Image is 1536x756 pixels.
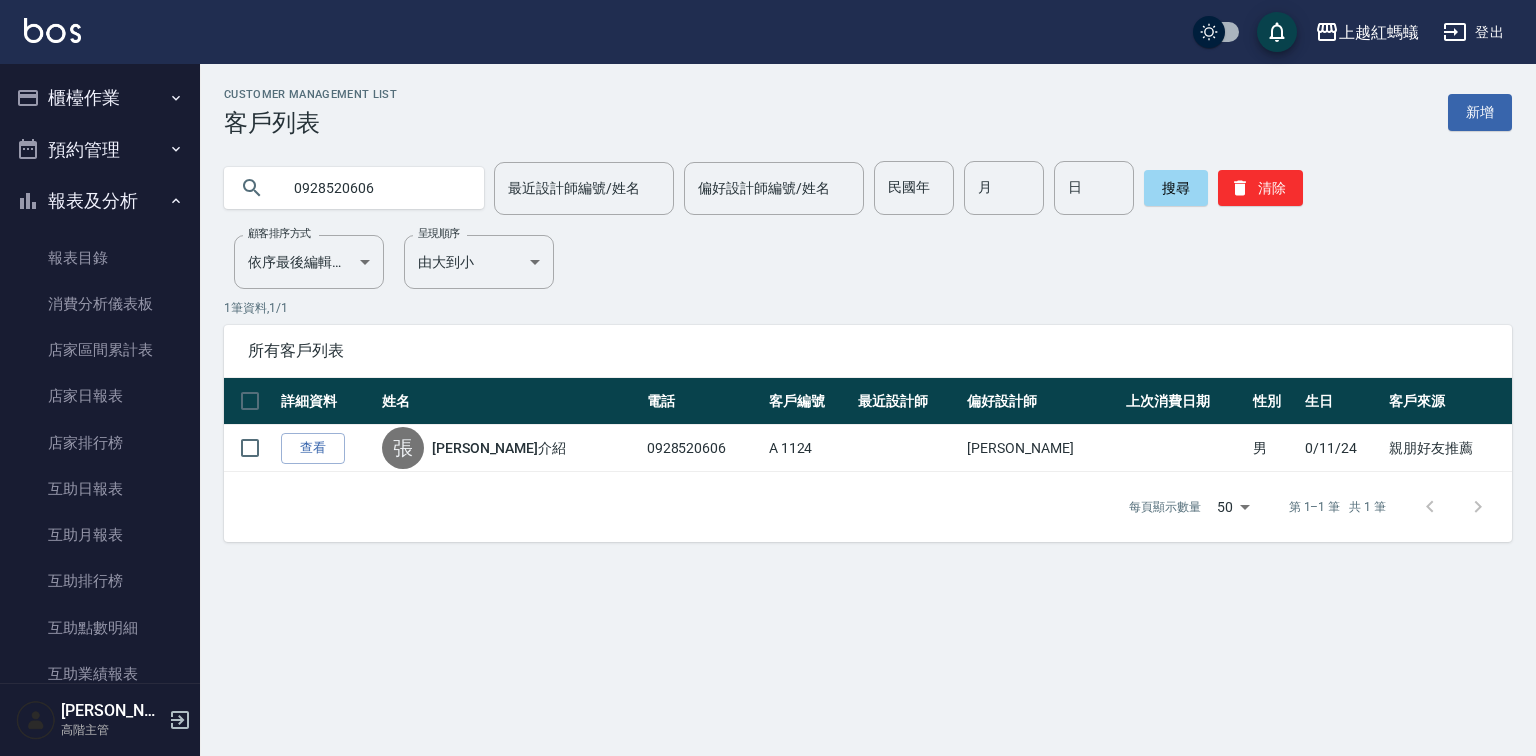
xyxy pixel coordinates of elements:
[276,378,377,425] th: 詳細資料
[8,235,192,281] a: 報表目錄
[1248,425,1300,472] td: 男
[8,281,192,327] a: 消費分析儀表板
[962,425,1121,472] td: [PERSON_NAME]
[418,226,460,241] label: 呈現順序
[8,72,192,124] button: 櫃檯作業
[1144,170,1208,206] button: 搜尋
[764,425,854,472] td: A 1124
[1307,12,1427,53] button: 上越紅螞蟻
[382,427,424,469] div: 張
[962,378,1121,425] th: 偏好設計師
[377,378,642,425] th: 姓名
[642,425,764,472] td: 0928520606
[8,420,192,466] a: 店家排行榜
[8,327,192,373] a: 店家區間累計表
[1448,94,1512,131] a: 新增
[16,700,56,740] img: Person
[1248,378,1300,425] th: 性別
[8,175,192,227] button: 報表及分析
[1384,425,1512,472] td: 親朋好友推薦
[1384,378,1512,425] th: 客戶來源
[8,605,192,651] a: 互助點數明細
[1435,14,1512,51] button: 登出
[280,161,468,215] input: 搜尋關鍵字
[642,378,764,425] th: 電話
[8,466,192,512] a: 互助日報表
[234,235,384,289] div: 依序最後編輯時間
[1300,425,1384,472] td: 0/11/24
[1121,378,1249,425] th: 上次消費日期
[404,235,554,289] div: 由大到小
[764,378,854,425] th: 客戶編號
[61,721,163,739] p: 高階主管
[224,109,397,137] h3: 客戶列表
[8,373,192,419] a: 店家日報表
[248,341,1488,361] span: 所有客戶列表
[1218,170,1303,206] button: 清除
[8,558,192,604] a: 互助排行榜
[853,378,962,425] th: 最近設計師
[224,88,397,101] h2: Customer Management List
[1289,498,1386,516] p: 第 1–1 筆 共 1 筆
[8,512,192,558] a: 互助月報表
[61,701,163,721] h5: [PERSON_NAME]
[1300,378,1384,425] th: 生日
[1129,498,1201,516] p: 每頁顯示數量
[1209,480,1257,534] div: 50
[1257,12,1297,52] button: save
[224,299,1512,317] p: 1 筆資料, 1 / 1
[432,438,566,458] a: [PERSON_NAME]介紹
[8,651,192,697] a: 互助業績報表
[1339,20,1419,45] div: 上越紅螞蟻
[24,18,81,43] img: Logo
[281,433,345,464] a: 查看
[248,226,311,241] label: 顧客排序方式
[8,124,192,176] button: 預約管理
